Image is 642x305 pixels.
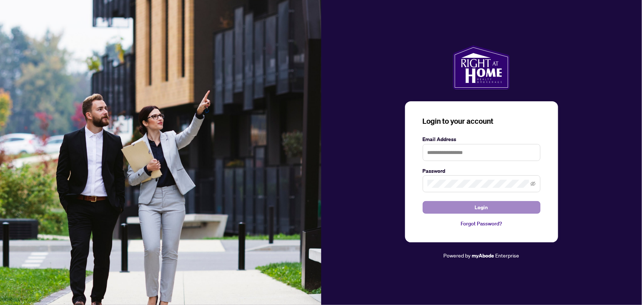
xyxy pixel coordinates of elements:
[423,201,540,214] button: Login
[475,201,488,213] span: Login
[472,252,494,260] a: myAbode
[423,220,540,228] a: Forgot Password?
[444,252,471,259] span: Powered by
[531,181,536,186] span: eye-invisible
[423,167,540,175] label: Password
[423,135,540,143] label: Email Address
[453,45,510,90] img: ma-logo
[496,252,519,259] span: Enterprise
[423,116,540,126] h3: Login to your account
